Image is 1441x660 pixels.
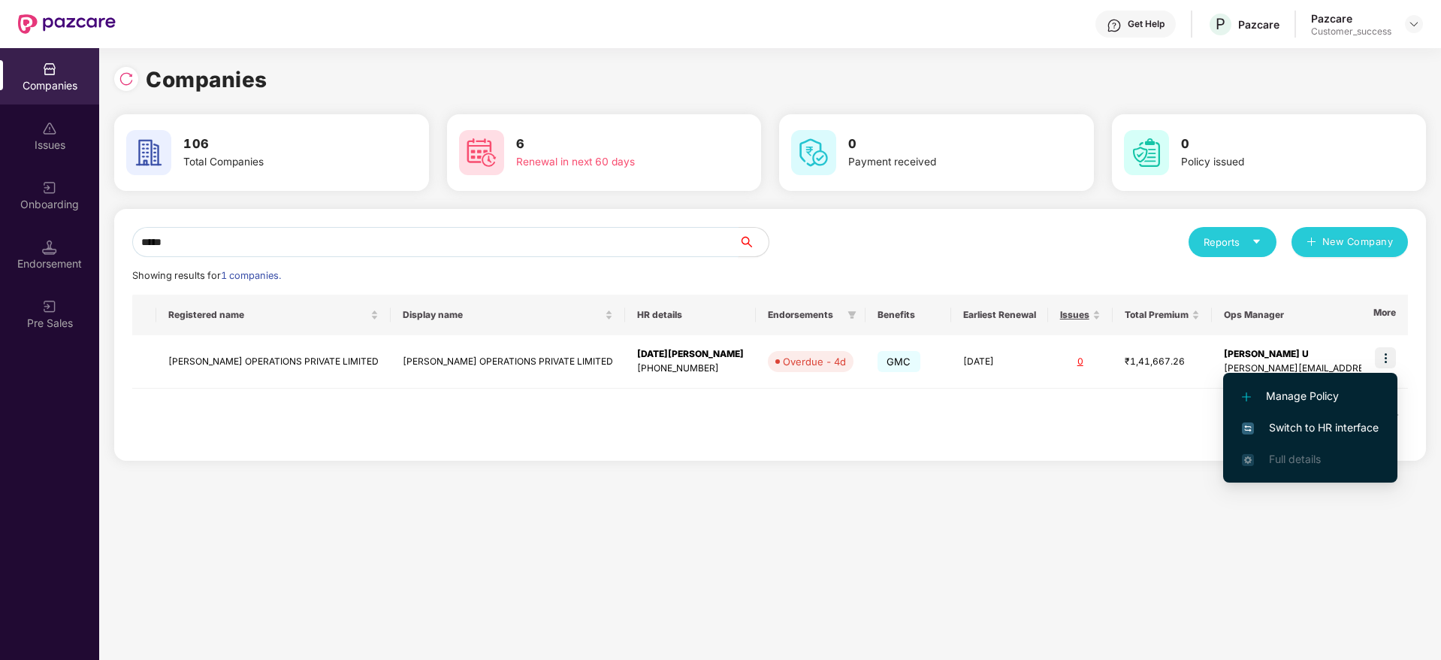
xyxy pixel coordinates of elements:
[1125,355,1200,369] div: ₹1,41,667.26
[878,351,920,372] span: GMC
[738,227,769,257] button: search
[42,180,57,195] img: svg+xml;base64,PHN2ZyB3aWR0aD0iMjAiIGhlaWdodD0iMjAiIHZpZXdCb3g9IjAgMCAyMCAyMCIgZmlsbD0ibm9uZSIgeG...
[183,135,373,154] h3: 106
[1307,237,1316,249] span: plus
[1107,18,1122,33] img: svg+xml;base64,PHN2ZyBpZD0iSGVscC0zMngzMiIgeG1sbnM9Imh0dHA6Ly93d3cudzMub3JnLzIwMDAvc3ZnIiB3aWR0aD...
[119,71,134,86] img: svg+xml;base64,PHN2ZyBpZD0iUmVsb2FkLTMyeDMyIiB4bWxucz0iaHR0cDovL3d3dy53My5vcmcvMjAwMC9zdmciIHdpZH...
[1238,17,1279,32] div: Pazcare
[1216,15,1225,33] span: P
[42,62,57,77] img: svg+xml;base64,PHN2ZyBpZD0iQ29tcGFuaWVzIiB4bWxucz0iaHR0cDovL3d3dy53My5vcmcvMjAwMC9zdmciIHdpZHRoPS...
[1125,309,1189,321] span: Total Premium
[848,135,1038,154] h3: 0
[1204,235,1261,250] div: Reports
[866,295,951,335] th: Benefits
[848,154,1038,171] div: Payment received
[637,347,744,362] div: [DATE][PERSON_NAME]
[1113,295,1212,335] th: Total Premium
[42,121,57,136] img: svg+xml;base64,PHN2ZyBpZD0iSXNzdWVzX2Rpc2FibGVkIiB4bWxucz0iaHR0cDovL3d3dy53My5vcmcvMjAwMC9zdmciIH...
[625,295,756,335] th: HR details
[1181,154,1370,171] div: Policy issued
[1242,388,1379,404] span: Manage Policy
[132,270,281,281] span: Showing results for
[459,130,504,175] img: svg+xml;base64,PHN2ZyB4bWxucz0iaHR0cDovL3d3dy53My5vcmcvMjAwMC9zdmciIHdpZHRoPSI2MCIgaGVpZ2h0PSI2MC...
[126,130,171,175] img: svg+xml;base64,PHN2ZyB4bWxucz0iaHR0cDovL3d3dy53My5vcmcvMjAwMC9zdmciIHdpZHRoPSI2MCIgaGVpZ2h0PSI2MC...
[1408,18,1420,30] img: svg+xml;base64,PHN2ZyBpZD0iRHJvcGRvd24tMzJ4MzIiIHhtbG5zPSJodHRwOi8vd3d3LnczLm9yZy8yMDAwL3N2ZyIgd2...
[951,335,1048,389] td: [DATE]
[183,154,373,171] div: Total Companies
[1181,135,1370,154] h3: 0
[1311,11,1391,26] div: Pazcare
[42,240,57,255] img: svg+xml;base64,PHN2ZyB3aWR0aD0iMTQuNSIgaGVpZ2h0PSIxNC41IiB2aWV3Qm94PSIwIDAgMTYgMTYiIGZpbGw9Im5vbm...
[1252,237,1261,247] span: caret-down
[768,309,841,321] span: Endorsements
[738,236,769,248] span: search
[156,295,391,335] th: Registered name
[1361,295,1408,335] th: More
[1048,295,1113,335] th: Issues
[391,335,625,389] td: [PERSON_NAME] OPERATIONS PRIVATE LIMITED
[1242,422,1254,434] img: svg+xml;base64,PHN2ZyB4bWxucz0iaHR0cDovL3d3dy53My5vcmcvMjAwMC9zdmciIHdpZHRoPSIxNiIgaGVpZ2h0PSIxNi...
[156,335,391,389] td: [PERSON_NAME] OPERATIONS PRIVATE LIMITED
[791,130,836,175] img: svg+xml;base64,PHN2ZyB4bWxucz0iaHR0cDovL3d3dy53My5vcmcvMjAwMC9zdmciIHdpZHRoPSI2MCIgaGVpZ2h0PSI2MC...
[951,295,1048,335] th: Earliest Renewal
[1322,235,1394,250] span: New Company
[221,270,281,281] span: 1 companies.
[1060,355,1101,369] div: 0
[1311,26,1391,38] div: Customer_success
[1060,309,1089,321] span: Issues
[1124,130,1169,175] img: svg+xml;base64,PHN2ZyB4bWxucz0iaHR0cDovL3d3dy53My5vcmcvMjAwMC9zdmciIHdpZHRoPSI2MCIgaGVpZ2h0PSI2MC...
[783,354,846,369] div: Overdue - 4d
[146,63,267,96] h1: Companies
[1291,227,1408,257] button: plusNew Company
[1269,453,1321,465] span: Full details
[844,306,859,324] span: filter
[516,135,705,154] h3: 6
[42,299,57,314] img: svg+xml;base64,PHN2ZyB3aWR0aD0iMjAiIGhlaWdodD0iMjAiIHZpZXdCb3g9IjAgMCAyMCAyMCIgZmlsbD0ibm9uZSIgeG...
[637,362,744,376] div: [PHONE_NUMBER]
[1128,18,1165,30] div: Get Help
[1242,392,1251,401] img: svg+xml;base64,PHN2ZyB4bWxucz0iaHR0cDovL3d3dy53My5vcmcvMjAwMC9zdmciIHdpZHRoPSIxMi4yMDEiIGhlaWdodD...
[391,295,625,335] th: Display name
[847,310,856,319] span: filter
[1242,419,1379,436] span: Switch to HR interface
[403,309,602,321] span: Display name
[1242,454,1254,466] img: svg+xml;base64,PHN2ZyB4bWxucz0iaHR0cDovL3d3dy53My5vcmcvMjAwMC9zdmciIHdpZHRoPSIxNi4zNjMiIGhlaWdodD...
[168,309,367,321] span: Registered name
[1375,347,1396,368] img: icon
[516,154,705,171] div: Renewal in next 60 days
[18,14,116,34] img: New Pazcare Logo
